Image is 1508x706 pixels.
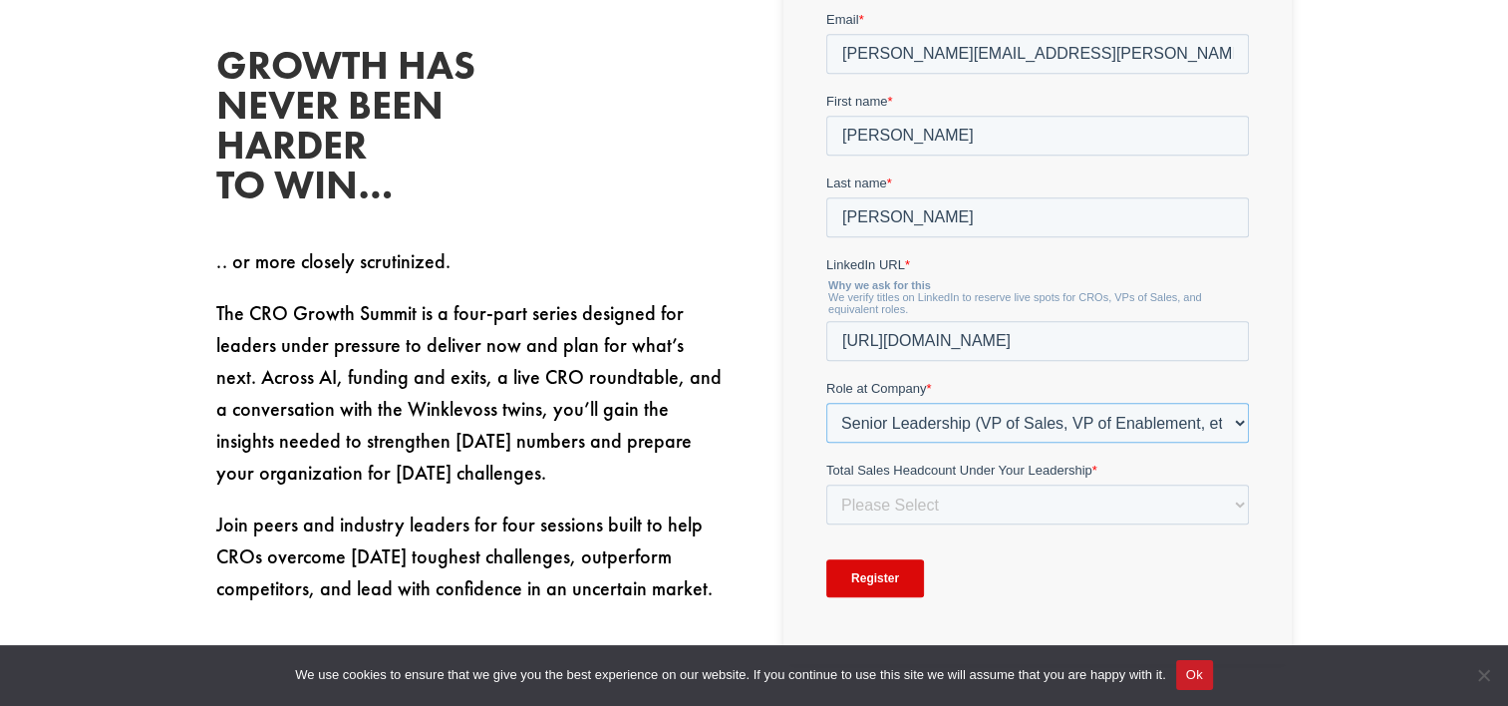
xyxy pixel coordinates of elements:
[295,665,1165,685] span: We use cookies to ensure that we give you the best experience on our website. If you continue to ...
[216,300,722,486] span: The CRO Growth Summit is a four-part series designed for leaders under pressure to deliver now an...
[216,248,451,274] span: .. or more closely scrutinized.
[216,46,515,215] h2: Growth has never been harder to win…
[216,512,713,601] span: Join peers and industry leaders for four sessions built to help CROs overcome [DATE] toughest cha...
[826,10,1249,632] iframe: Form 0
[1473,665,1493,685] span: No
[1176,660,1213,690] button: Ok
